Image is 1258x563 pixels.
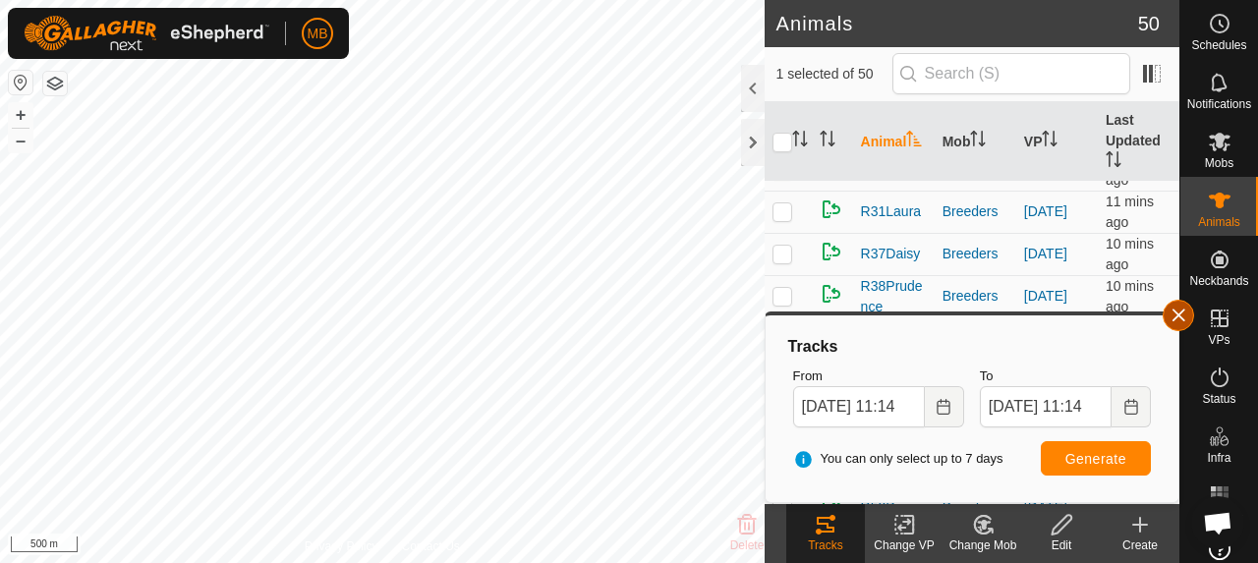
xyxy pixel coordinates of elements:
[820,197,843,221] img: returning on
[1195,511,1243,523] span: Heatmap
[861,244,921,264] span: R37Daisy
[943,286,1008,307] div: Breeders
[861,276,927,317] span: R38Prudence
[1191,496,1244,549] div: Open chat
[1198,216,1240,228] span: Animals
[1024,246,1067,261] a: [DATE]
[925,386,964,427] button: Choose Date
[9,129,32,152] button: –
[820,282,843,306] img: returning on
[892,53,1130,94] input: Search (S)
[943,244,1008,264] div: Breeders
[1024,288,1067,304] a: [DATE]
[786,536,865,554] div: Tracks
[1022,536,1101,554] div: Edit
[1024,203,1067,219] a: [DATE]
[792,134,808,149] p-sorticon: Activate to sort
[1191,39,1246,51] span: Schedules
[943,201,1008,222] div: Breeders
[1016,102,1098,182] th: VP
[401,537,459,555] a: Contact Us
[1106,236,1154,272] span: 16 Sept 2025, 11:03 am
[1098,102,1179,182] th: Last Updated
[1189,275,1248,287] span: Neckbands
[1065,451,1126,467] span: Generate
[865,536,943,554] div: Change VP
[1042,134,1058,149] p-sorticon: Activate to sort
[43,72,67,95] button: Map Layers
[1101,536,1179,554] div: Create
[1208,334,1229,346] span: VPs
[1106,154,1121,170] p-sorticon: Activate to sort
[1207,452,1230,464] span: Infra
[793,449,1003,469] span: You can only select up to 7 days
[24,16,269,51] img: Gallagher Logo
[9,103,32,127] button: +
[793,366,964,386] label: From
[970,134,986,149] p-sorticon: Activate to sort
[1106,194,1154,230] span: 16 Sept 2025, 11:02 am
[943,536,1022,554] div: Change Mob
[1112,386,1151,427] button: Choose Date
[776,64,892,84] span: 1 selected of 50
[1187,98,1251,110] span: Notifications
[308,24,328,44] span: MB
[980,366,1151,386] label: To
[1138,9,1160,38] span: 50
[9,71,32,94] button: Reset Map
[785,335,1159,359] div: Tracks
[820,134,835,149] p-sorticon: Activate to sort
[776,12,1138,35] h2: Animals
[861,201,922,222] span: R31Laura
[820,240,843,263] img: returning on
[906,134,922,149] p-sorticon: Activate to sort
[935,102,1016,182] th: Mob
[1205,157,1233,169] span: Mobs
[305,537,378,555] a: Privacy Policy
[853,102,935,182] th: Animal
[1106,151,1154,188] span: 16 Sept 2025, 11:02 am
[1041,441,1151,476] button: Generate
[1202,393,1235,405] span: Status
[1106,278,1154,314] span: 16 Sept 2025, 11:03 am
